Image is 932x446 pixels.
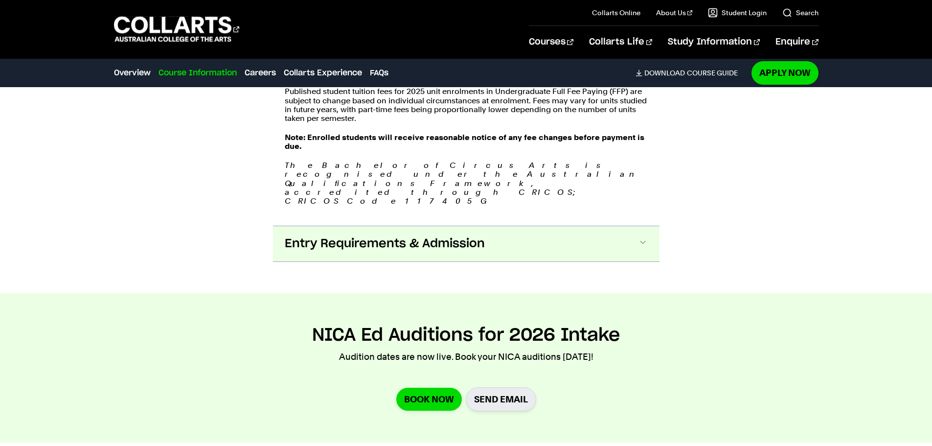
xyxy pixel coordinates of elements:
a: Student Login [708,8,767,18]
p: Published student tuition fees for 2025 unit enrolments in Undergraduate Full Fee Paying (FFP) ar... [285,87,648,123]
button: Entry Requirements & Admission [273,226,659,261]
a: Send email [466,387,536,411]
a: Collarts Life [589,26,652,58]
a: Apply Now [751,61,818,84]
span: Download [644,69,685,77]
a: DownloadCourse Guide [636,69,746,77]
a: Collarts Online [592,8,640,18]
a: Overview [114,67,151,79]
span: Entry Requirements & Admission [285,236,485,252]
h2: NICA Ed Auditions for 2026 Intake [312,325,620,346]
a: Course Information [159,67,237,79]
a: Book Now [396,388,462,411]
p: Audition dates are now live. Book your NICA auditions [DATE]! [339,350,593,364]
em: The Bachelor of Circus Arts is recognised under the Australian Qualifications Framework, accredit... [285,161,648,206]
strong: Note: Enrolled students will receive reasonable notice of any fee changes before payment is due. [285,133,644,151]
a: Collarts Experience [284,67,362,79]
a: Courses [529,26,573,58]
a: Study Information [668,26,760,58]
a: FAQs [370,67,388,79]
a: Search [782,8,818,18]
a: Enquire [775,26,818,58]
a: Careers [245,67,276,79]
a: About Us [656,8,692,18]
div: Go to homepage [114,15,239,43]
